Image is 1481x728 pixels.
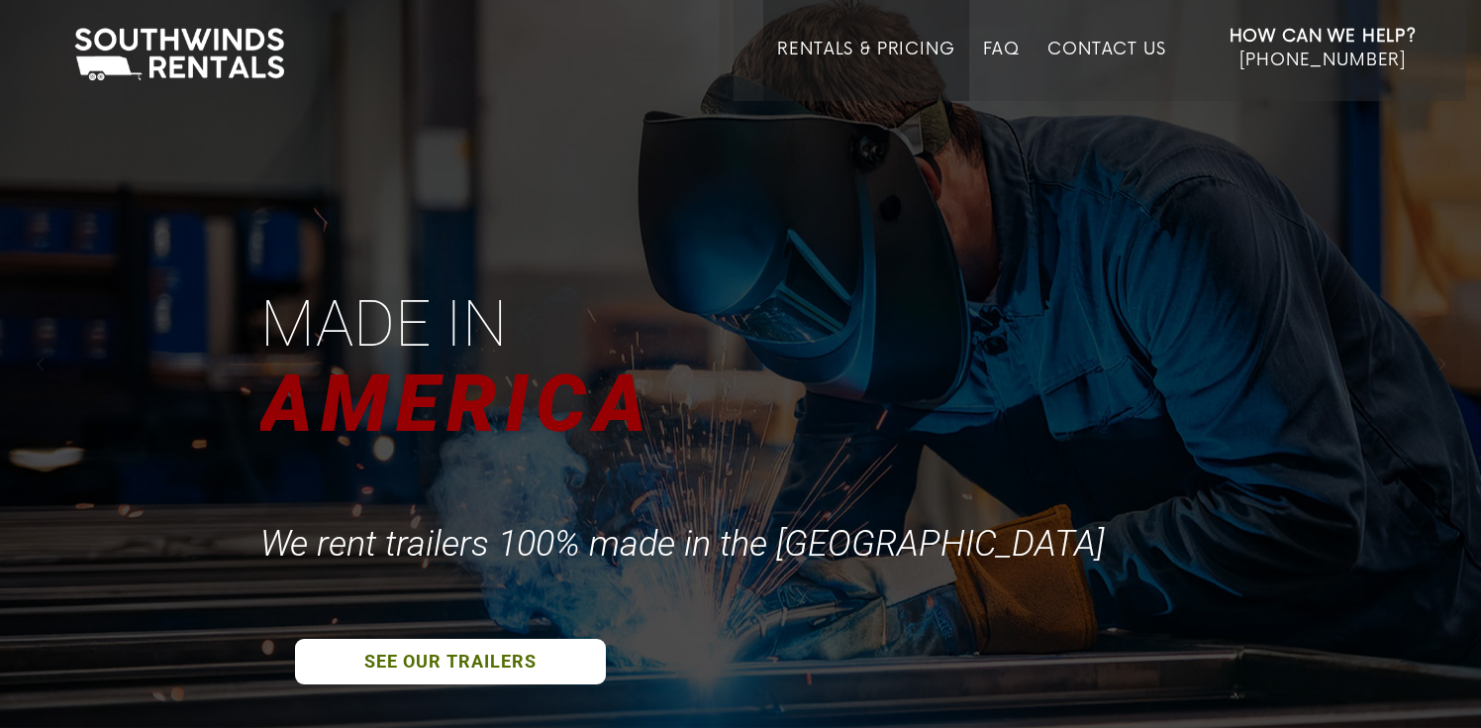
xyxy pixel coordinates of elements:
[1047,40,1165,101] a: Contact Us
[260,282,517,366] div: Made in
[1230,25,1417,86] a: How Can We Help? [PHONE_NUMBER]
[260,522,1114,566] div: We rent trailers 100% made in the [GEOGRAPHIC_DATA]
[983,40,1021,101] a: FAQ
[1230,27,1417,47] strong: How Can We Help?
[1239,51,1406,70] span: [PHONE_NUMBER]
[777,40,954,101] a: Rentals & Pricing
[260,350,664,459] div: AMERICA
[295,639,606,684] a: SEE OUR TRAILERS
[64,24,294,85] img: Southwinds Rentals Logo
